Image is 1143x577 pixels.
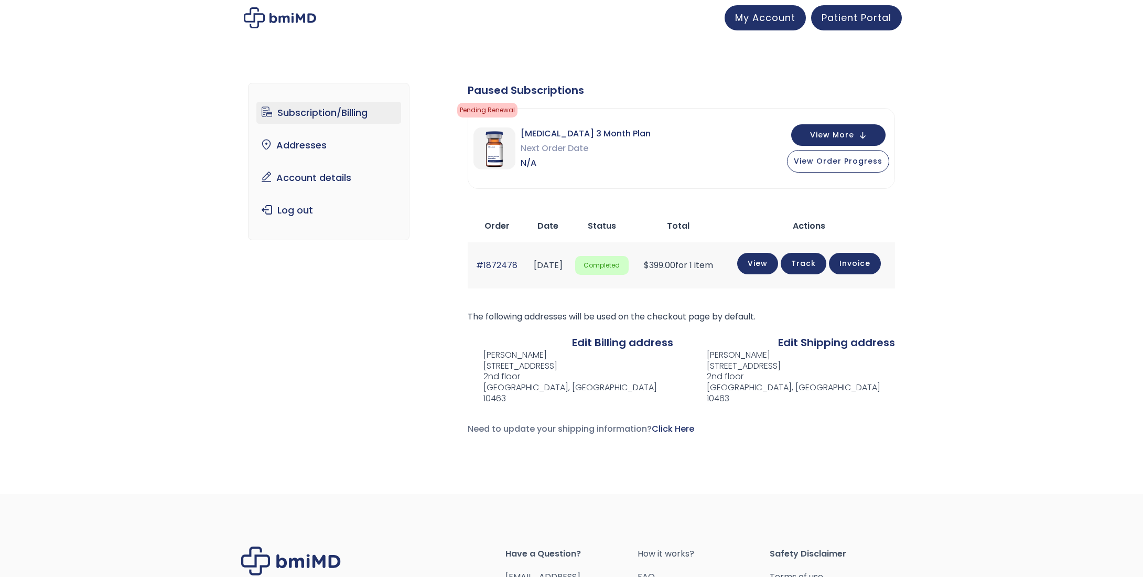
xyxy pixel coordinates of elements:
[468,309,895,324] p: The following addresses will be used on the checkout page by default.
[737,253,778,274] a: View
[256,199,402,221] a: Log out
[667,220,689,232] span: Total
[521,141,651,156] span: Next Order Date
[505,547,638,561] span: Have a Question?
[468,83,895,98] div: Paused Subscriptions
[521,126,651,141] span: [MEDICAL_DATA] 3 Month Plan
[457,103,517,117] span: Pending Renewal
[822,11,891,24] span: Patient Portal
[256,102,402,124] a: Subscription/Billing
[770,547,902,561] span: Safety Disclaimer
[735,11,795,24] span: My Account
[793,220,825,232] span: Actions
[521,156,651,170] span: N/A
[811,5,902,30] a: Patient Portal
[241,547,341,575] img: Brand Logo
[588,220,616,232] span: Status
[791,124,886,146] button: View More
[484,220,510,232] span: Order
[794,156,882,166] span: View Order Progress
[810,132,854,138] span: View More
[248,83,410,240] nav: Account pages
[476,259,517,271] a: #1872478
[644,259,675,271] span: 399.00
[256,167,402,189] a: Account details
[781,253,826,274] a: Track
[256,134,402,156] a: Addresses
[468,423,694,435] span: Need to update your shipping information?
[244,7,316,28] img: My account
[644,259,649,271] span: $
[537,220,558,232] span: Date
[572,335,673,350] a: Edit Billing address
[652,423,694,435] a: Click Here
[534,259,563,271] time: [DATE]
[690,350,895,404] address: [PERSON_NAME] [STREET_ADDRESS] 2nd floor [GEOGRAPHIC_DATA], [GEOGRAPHIC_DATA] 10463
[575,256,629,275] span: Completed
[634,242,723,288] td: for 1 item
[468,350,673,404] address: [PERSON_NAME] [STREET_ADDRESS] 2nd floor [GEOGRAPHIC_DATA], [GEOGRAPHIC_DATA] 10463
[829,253,881,274] a: Invoice
[778,335,895,350] a: Edit Shipping address
[725,5,806,30] a: My Account
[638,547,770,561] a: How it works?
[473,127,515,169] img: Sermorelin 3 Month Plan
[787,150,889,173] button: View Order Progress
